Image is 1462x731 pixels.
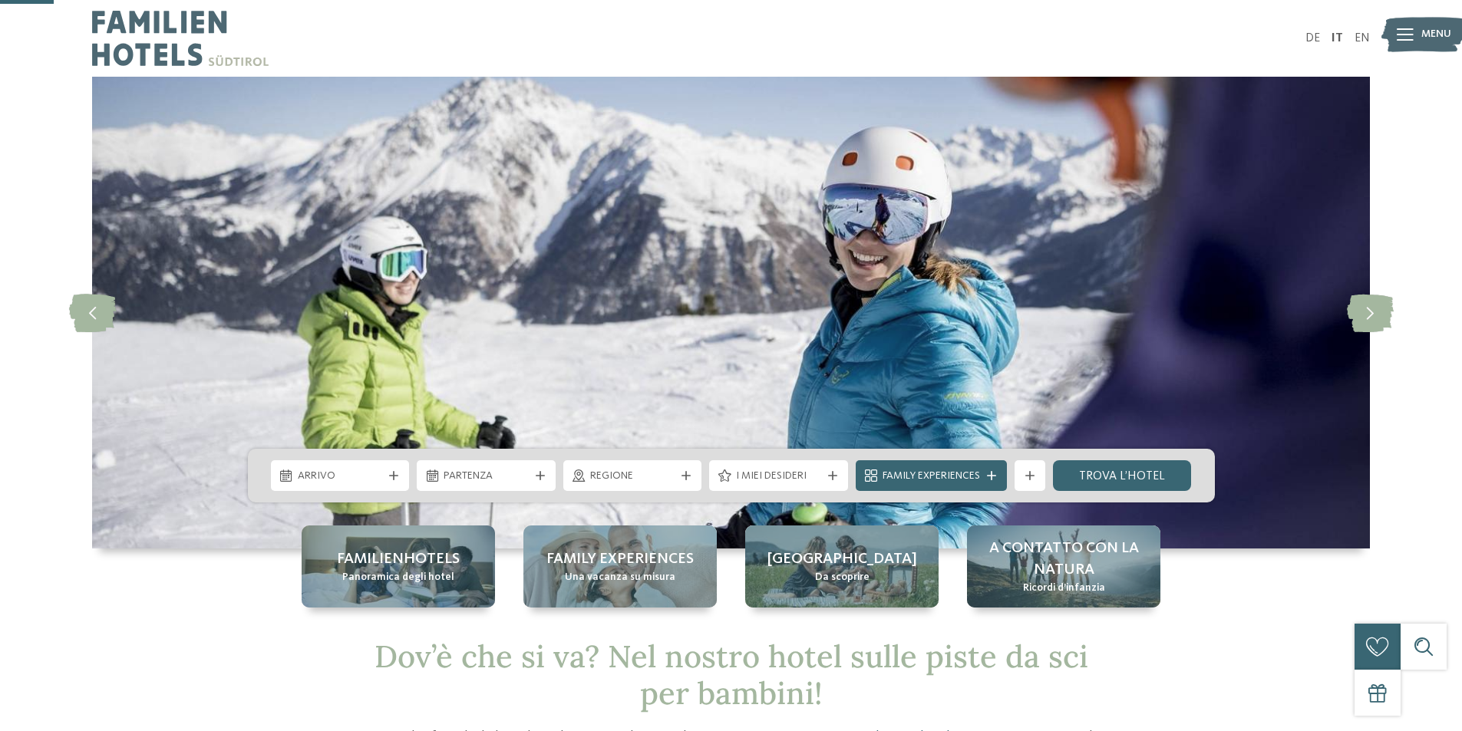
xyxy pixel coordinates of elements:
span: Family Experiences [883,469,980,484]
span: Panoramica degli hotel [342,570,454,585]
a: Hotel sulle piste da sci per bambini: divertimento senza confini [GEOGRAPHIC_DATA] Da scoprire [745,525,939,608]
a: IT [1332,32,1343,44]
img: Hotel sulle piste da sci per bambini: divertimento senza confini [92,77,1370,548]
span: Ricordi d’infanzia [1023,581,1105,596]
span: Menu [1421,27,1451,42]
span: [GEOGRAPHIC_DATA] [767,548,917,570]
a: Hotel sulle piste da sci per bambini: divertimento senza confini Familienhotels Panoramica degli ... [302,525,495,608]
a: DE [1305,32,1320,44]
span: Regione [590,469,675,484]
span: I miei desideri [736,469,821,484]
span: A contatto con la natura [982,538,1145,581]
span: Family experiences [546,548,694,570]
span: Partenza [444,469,529,484]
span: Dov’è che si va? Nel nostro hotel sulle piste da sci per bambini! [375,637,1088,713]
span: Una vacanza su misura [565,570,675,585]
a: trova l’hotel [1053,460,1192,491]
a: EN [1355,32,1370,44]
span: Arrivo [298,469,383,484]
span: Da scoprire [815,570,870,585]
a: Hotel sulle piste da sci per bambini: divertimento senza confini Family experiences Una vacanza s... [523,525,717,608]
span: Familienhotels [337,548,460,570]
a: Hotel sulle piste da sci per bambini: divertimento senza confini A contatto con la natura Ricordi... [967,525,1160,608]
